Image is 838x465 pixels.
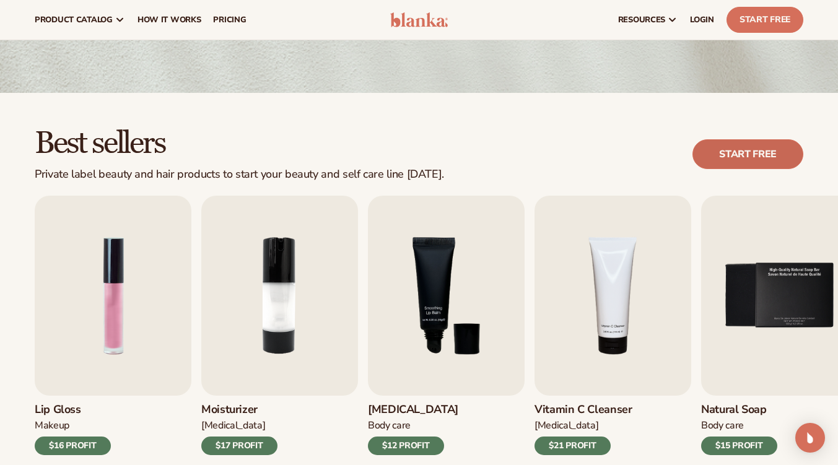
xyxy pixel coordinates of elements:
[701,419,777,432] div: Body Care
[35,168,444,181] div: Private label beauty and hair products to start your beauty and self care line [DATE].
[35,196,191,455] a: 1 / 9
[368,419,458,432] div: Body Care
[701,403,777,417] h3: Natural Soap
[201,437,277,455] div: $17 PROFIT
[795,423,825,453] div: Open Intercom Messenger
[201,403,277,417] h3: Moisturizer
[618,15,665,25] span: resources
[35,15,113,25] span: product catalog
[368,196,525,455] a: 3 / 9
[692,139,803,169] a: Start free
[201,196,358,455] a: 2 / 9
[213,15,246,25] span: pricing
[368,437,444,455] div: $12 PROFIT
[535,419,632,432] div: [MEDICAL_DATA]
[390,12,448,27] img: logo
[535,196,691,455] a: 4 / 9
[535,403,632,417] h3: Vitamin C Cleanser
[535,437,611,455] div: $21 PROFIT
[727,7,803,33] a: Start Free
[201,419,277,432] div: [MEDICAL_DATA]
[701,437,777,455] div: $15 PROFIT
[368,403,458,417] h3: [MEDICAL_DATA]
[35,419,111,432] div: Makeup
[35,403,111,417] h3: Lip Gloss
[35,128,444,160] h2: Best sellers
[690,15,714,25] span: LOGIN
[137,15,201,25] span: How It Works
[35,437,111,455] div: $16 PROFIT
